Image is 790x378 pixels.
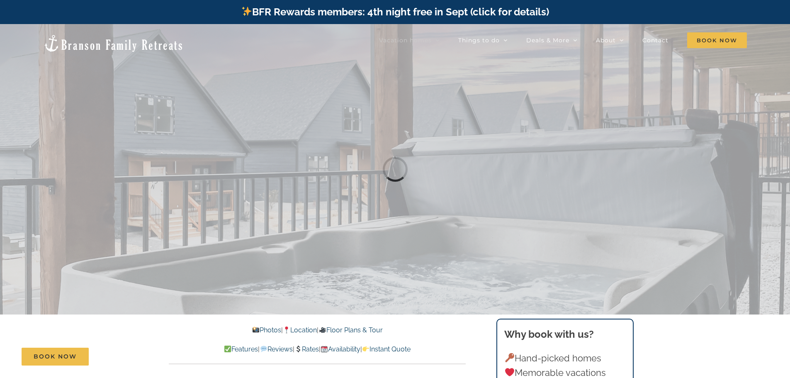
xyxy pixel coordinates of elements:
img: ❤️ [505,368,514,377]
p: | | | | [169,344,466,355]
a: Instant Quote [362,345,411,353]
span: Book Now [34,353,77,360]
a: Contact [642,32,668,49]
img: 💲 [295,346,301,352]
a: Rates [294,345,319,353]
a: Reviews [260,345,292,353]
a: Location [283,326,317,334]
span: Book Now [687,32,747,48]
img: 🎥 [319,327,326,333]
span: Contact [642,37,668,43]
a: Deals & More [526,32,577,49]
a: BFR Rewards members: 4th night free in Sept (click for details) [241,6,549,18]
img: 📆 [321,346,328,352]
a: Availability [321,345,360,353]
img: 📍 [283,327,290,333]
span: Things to do [458,37,500,43]
a: Vacation homes [379,32,440,49]
nav: Main Menu [379,32,747,49]
span: Vacation homes [379,37,432,43]
img: ✨ [242,6,252,16]
img: 💬 [260,346,267,352]
a: Photos [252,326,281,334]
img: 👉 [362,346,369,352]
a: Things to do [458,32,508,49]
img: Branson Family Retreats Logo [43,34,184,53]
h3: Why book with us? [504,327,625,342]
a: Book Now [22,348,89,366]
a: Features [224,345,258,353]
img: 📸 [253,327,259,333]
a: About [596,32,624,49]
span: Deals & More [526,37,569,43]
p: | | [169,325,466,336]
span: About [596,37,616,43]
img: ✅ [224,346,231,352]
a: Floor Plans & Tour [318,326,382,334]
